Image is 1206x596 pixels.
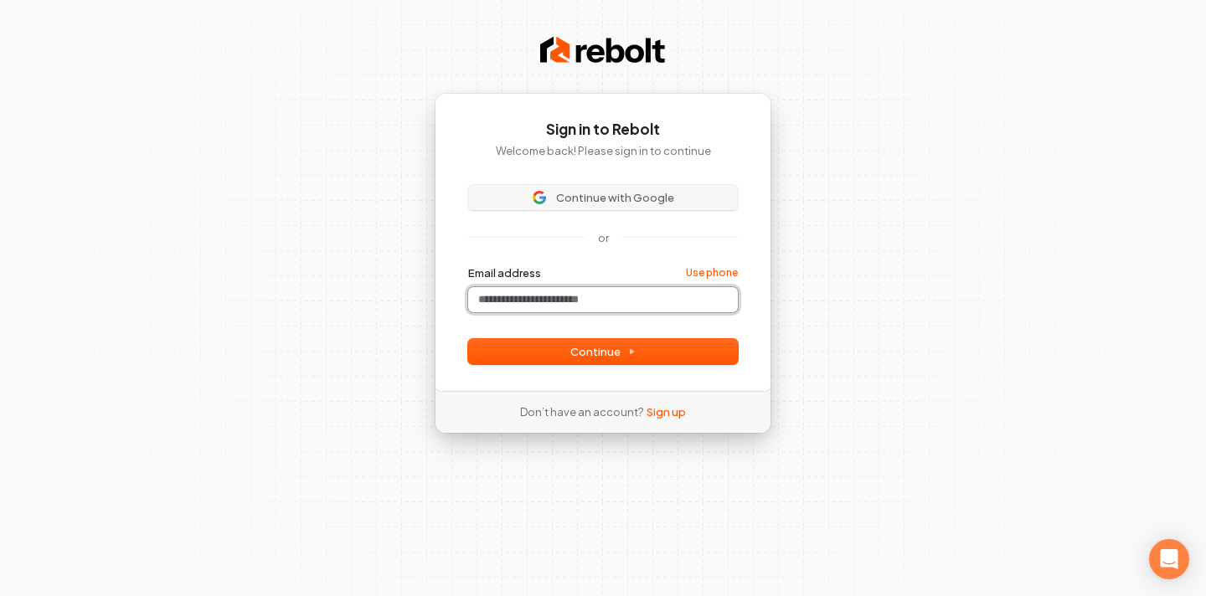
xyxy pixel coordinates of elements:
[686,266,738,280] a: Use phone
[556,190,674,205] span: Continue with Google
[570,344,636,359] span: Continue
[468,339,738,364] button: Continue
[468,120,738,140] h1: Sign in to Rebolt
[533,191,546,204] img: Sign in with Google
[468,185,738,210] button: Sign in with GoogleContinue with Google
[598,230,609,245] p: or
[468,265,541,280] label: Email address
[1149,539,1189,579] div: Open Intercom Messenger
[468,143,738,158] p: Welcome back! Please sign in to continue
[520,404,643,419] span: Don’t have an account?
[647,404,686,419] a: Sign up
[540,33,666,67] img: Rebolt Logo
